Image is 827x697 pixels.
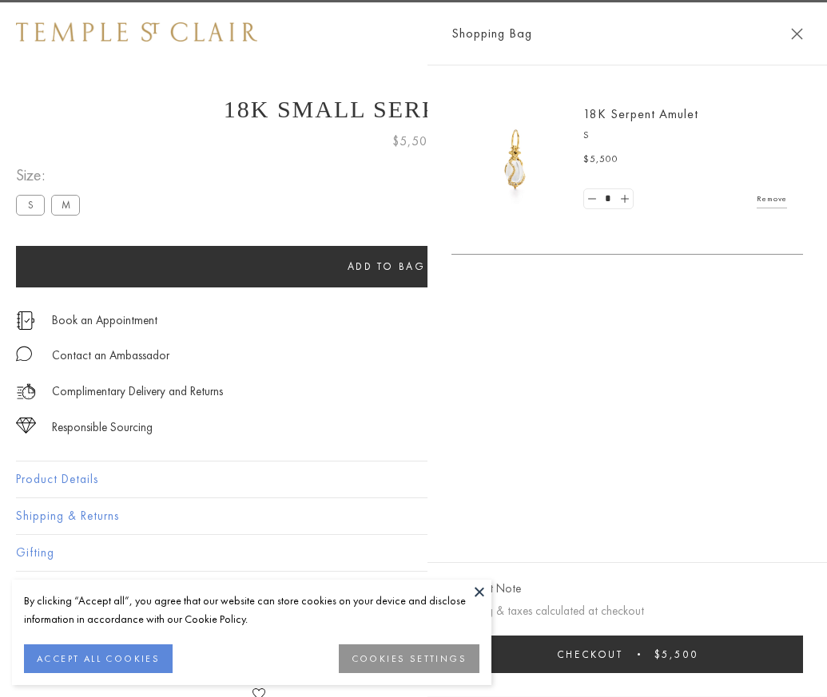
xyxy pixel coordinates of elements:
button: Gifting [16,535,811,571]
span: $5,500 [583,152,618,168]
span: Shopping Bag [451,23,532,44]
button: Add to bag [16,246,757,287]
button: Close Shopping Bag [791,28,803,40]
span: Size: [16,162,86,188]
span: Checkout [557,647,623,661]
img: icon_sourcing.svg [16,418,36,434]
label: M [51,195,80,215]
button: Shipping & Returns [16,498,811,534]
img: icon_appointment.svg [16,311,35,330]
button: Add Gift Note [451,579,521,599]
img: P51836-E11SERPPV [467,112,563,208]
button: ACCEPT ALL COOKIES [24,644,173,673]
a: Book an Appointment [52,311,157,329]
a: Set quantity to 0 [584,189,600,209]
span: Add to bag [348,259,426,273]
h1: 18K Small Serpent Amulet [16,96,811,123]
label: S [16,195,45,215]
span: $5,500 [654,647,698,661]
a: Remove [757,190,787,208]
img: icon_delivery.svg [16,382,36,402]
span: $5,500 [392,131,435,152]
div: By clicking “Accept all”, you agree that our website can store cookies on your device and disclos... [24,592,479,628]
img: Temple St. Clair [16,22,257,42]
button: Checkout $5,500 [451,636,803,673]
p: S [583,128,787,144]
p: Complimentary Delivery and Returns [52,382,223,402]
div: Responsible Sourcing [52,418,153,438]
button: Product Details [16,461,811,497]
img: MessageIcon-01_2.svg [16,346,32,362]
a: Set quantity to 2 [616,189,632,209]
div: Contact an Ambassador [52,346,169,366]
button: COOKIES SETTINGS [339,644,479,673]
p: Shipping & taxes calculated at checkout [451,601,803,621]
a: 18K Serpent Amulet [583,105,698,122]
